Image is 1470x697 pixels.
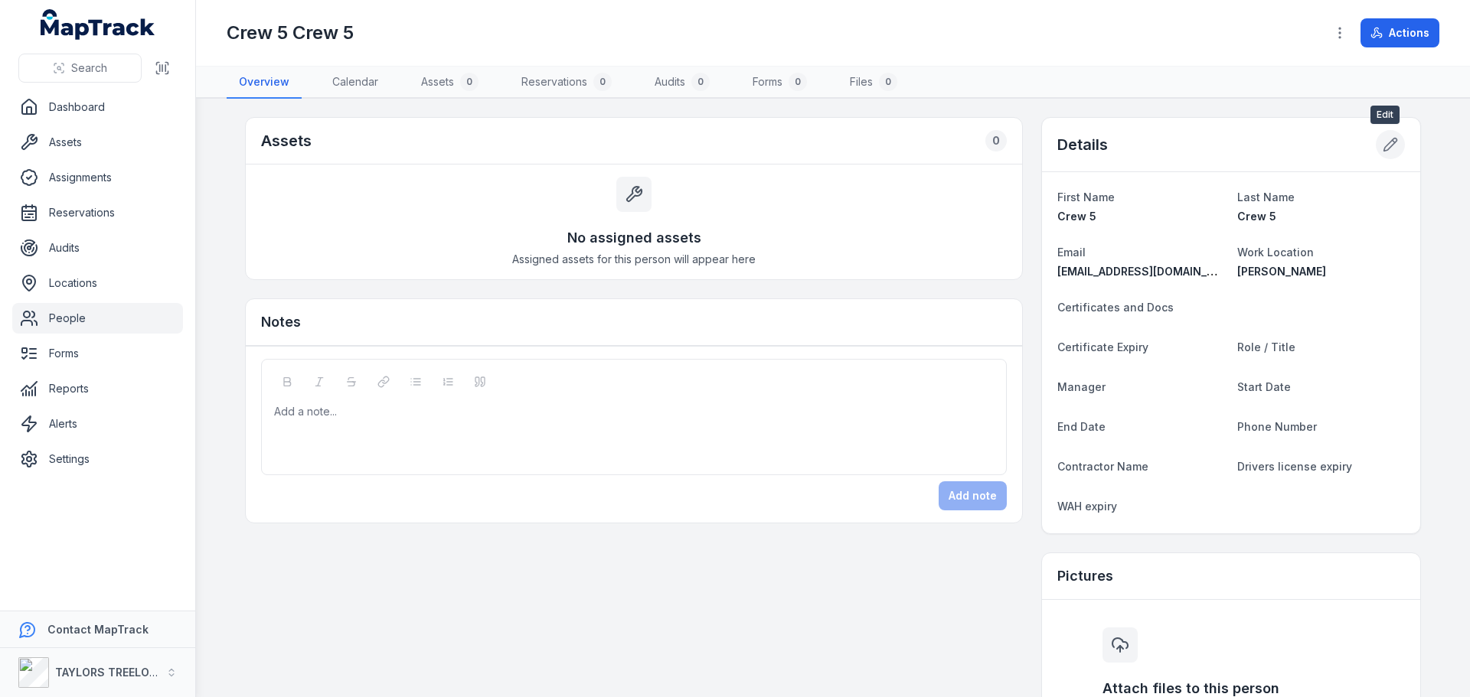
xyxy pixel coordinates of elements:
[71,60,107,76] span: Search
[12,373,183,404] a: Reports
[1370,106,1400,124] span: Edit
[740,67,819,99] a: Forms0
[227,21,354,45] h1: Crew 5 Crew 5
[1237,210,1276,223] span: Crew 5
[12,162,183,193] a: Assignments
[55,666,183,679] strong: TAYLORS TREELOPPING
[1237,380,1291,393] span: Start Date
[1237,460,1352,473] span: Drivers license expiry
[1057,210,1096,223] span: Crew 5
[12,338,183,369] a: Forms
[509,67,624,99] a: Reservations0
[1057,191,1115,204] span: First Name
[261,130,312,151] h2: Assets
[12,268,183,298] a: Locations
[1237,420,1317,433] span: Phone Number
[1057,565,1113,587] h3: Pictures
[567,227,701,249] h3: No assigned assets
[12,444,183,474] a: Settings
[12,303,183,334] a: People
[838,67,910,99] a: Files0
[1237,246,1314,259] span: Work Location
[1057,460,1148,473] span: Contractor Name
[409,67,491,99] a: Assets0
[12,92,183,122] a: Dashboard
[1057,265,1242,278] span: [EMAIL_ADDRESS][DOMAIN_NAME]
[227,67,302,99] a: Overview
[789,73,807,91] div: 0
[12,233,183,263] a: Audits
[1361,18,1439,47] button: Actions
[642,67,722,99] a: Audits0
[1057,246,1086,259] span: Email
[18,54,142,83] button: Search
[1057,380,1106,393] span: Manager
[460,73,479,91] div: 0
[691,73,710,91] div: 0
[41,9,155,40] a: MapTrack
[320,67,390,99] a: Calendar
[879,73,897,91] div: 0
[1237,191,1295,204] span: Last Name
[593,73,612,91] div: 0
[985,130,1007,151] div: 0
[1057,340,1148,353] span: Certificate Expiry
[1057,301,1174,314] span: Certificates and Docs
[261,311,301,333] h3: Notes
[12,409,183,439] a: Alerts
[12,127,183,158] a: Assets
[512,252,756,267] span: Assigned assets for this person will appear here
[12,197,183,228] a: Reservations
[1057,134,1108,155] h2: Details
[1057,420,1106,433] span: End Date
[1237,265,1326,278] span: [PERSON_NAME]
[1057,500,1117,513] span: WAH expiry
[1237,340,1295,353] span: Role / Title
[47,623,149,636] strong: Contact MapTrack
